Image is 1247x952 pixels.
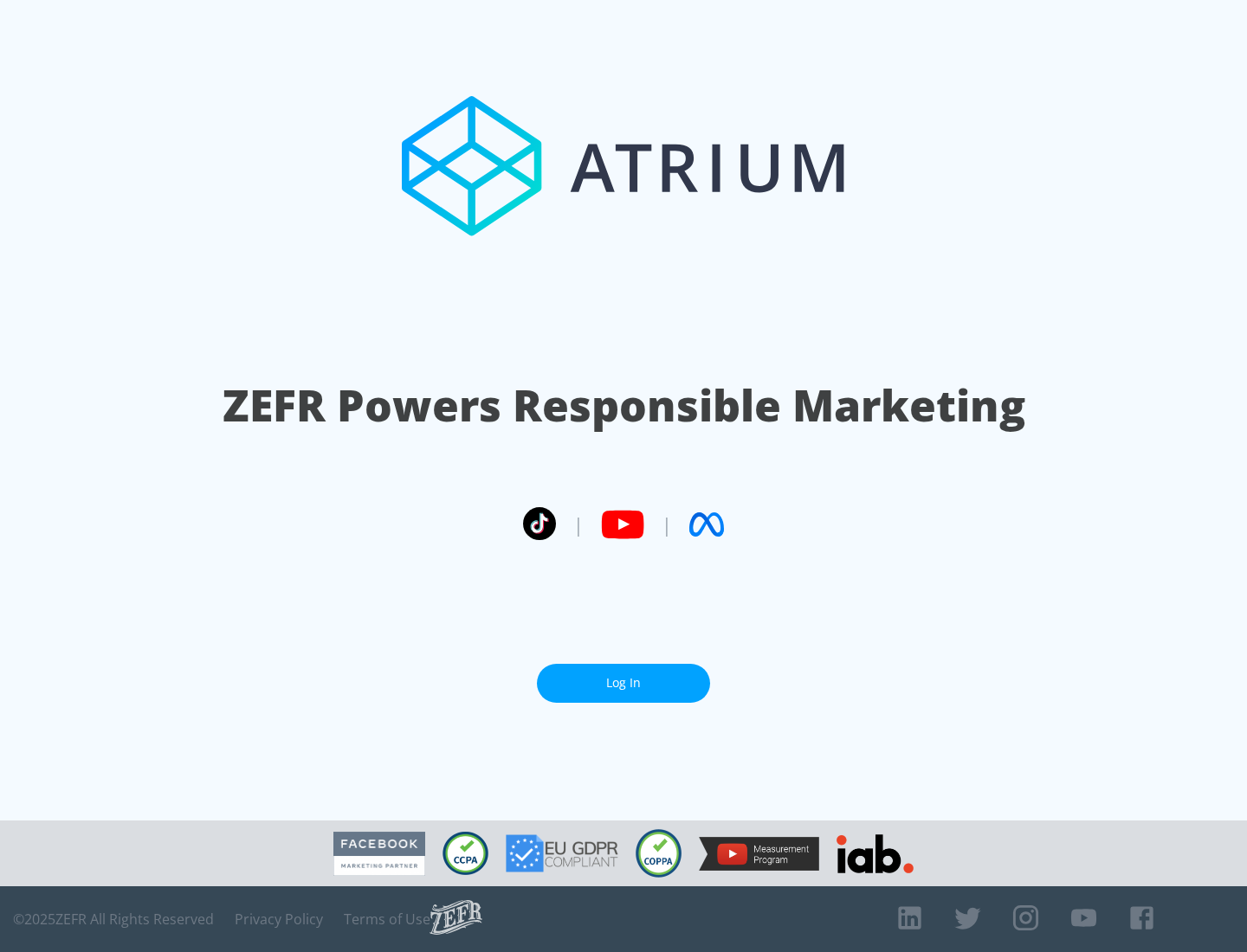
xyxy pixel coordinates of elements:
img: CCPA Compliant [443,832,488,875]
span: | [573,511,584,537]
img: GDPR Compliant [506,834,618,872]
img: Facebook Marketing Partner [333,832,425,876]
img: COPPA Compliant [636,829,682,878]
h1: ZEFR Powers Responsible Marketing [223,376,1025,435]
a: Log In [537,664,710,703]
span: © 2025 ZEFR All Rights Reserved [13,910,214,928]
a: Terms of Use [344,910,430,928]
img: IAB [837,834,914,873]
a: Privacy Policy [235,910,323,928]
img: YouTube Measurement Program [699,837,819,871]
span: | [662,511,672,537]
